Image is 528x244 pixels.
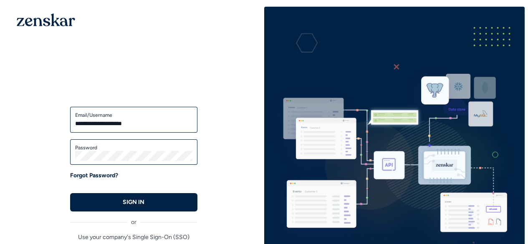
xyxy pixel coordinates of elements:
div: or [70,211,197,226]
a: Forgot Password? [70,171,118,180]
p: Use your company's Single Sign-On (SSO) [70,233,197,241]
label: Email/Username [75,112,192,118]
button: SIGN IN [70,193,197,211]
img: 1OGAJ2xQqyY4LXKgY66KYq0eOWRCkrZdAb3gUhuVAqdWPZE9SRJmCz+oDMSn4zDLXe31Ii730ItAGKgCKgCCgCikA4Av8PJUP... [17,13,75,26]
label: Password [75,144,192,151]
p: SIGN IN [123,198,144,206]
